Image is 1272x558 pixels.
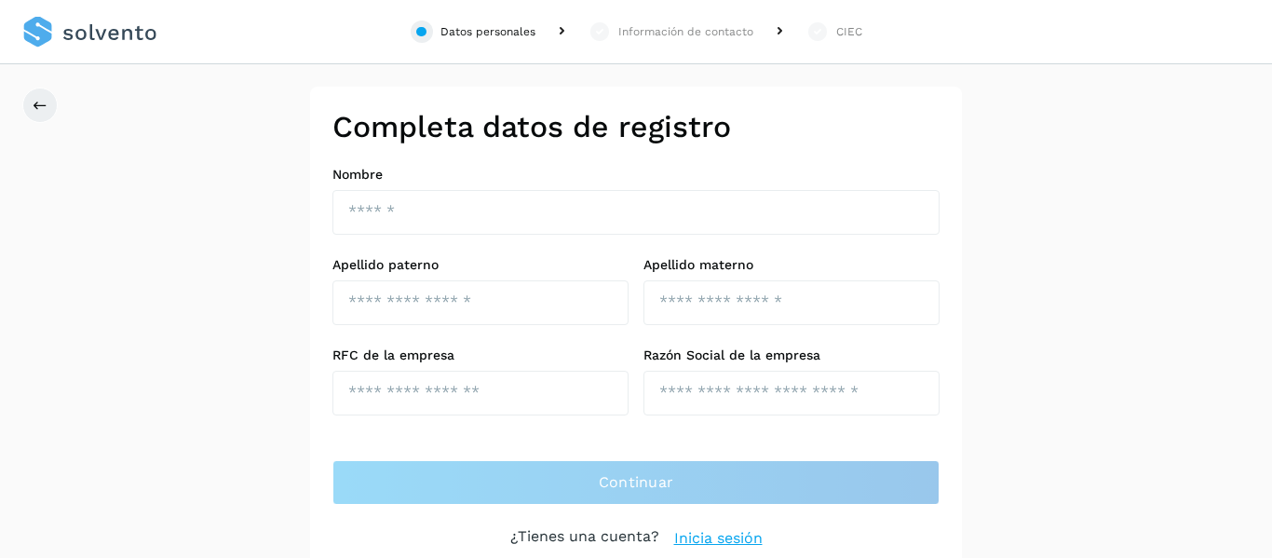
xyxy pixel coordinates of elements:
label: RFC de la empresa [332,347,629,363]
div: CIEC [836,23,862,40]
label: Razón Social de la empresa [643,347,940,363]
h2: Completa datos de registro [332,109,940,144]
p: ¿Tienes una cuenta? [510,527,659,550]
label: Nombre [332,167,940,183]
div: Datos personales [440,23,535,40]
a: Inicia sesión [674,527,763,550]
label: Apellido paterno [332,257,629,273]
div: Información de contacto [618,23,753,40]
span: Continuar [599,472,674,493]
button: Continuar [332,460,940,505]
label: Apellido materno [643,257,940,273]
